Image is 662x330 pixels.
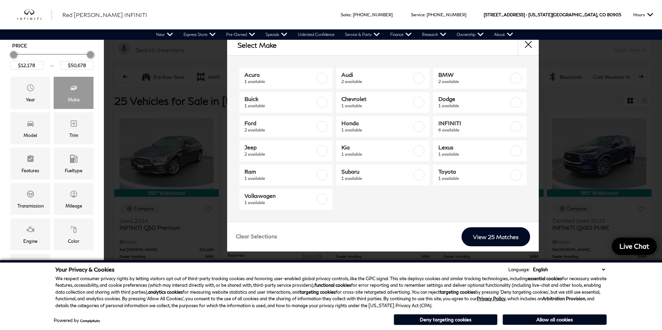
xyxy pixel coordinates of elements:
span: Audi [341,71,412,78]
span: Model [26,118,35,131]
span: 2 available [438,78,509,85]
span: 1 available [438,102,509,109]
span: Honda [341,120,412,127]
p: We respect consumer privacy rights by letting visitors opt out of third-party tracking cookies an... [55,275,607,309]
span: Sales [341,12,351,17]
span: Ram [244,168,315,175]
strong: Arbitration Provision [542,296,585,301]
a: About [489,29,518,40]
div: TransmissionTransmission [10,183,50,215]
span: 1 available [244,78,315,85]
div: MileageMileage [54,183,93,215]
a: Clear Selections [236,233,277,241]
a: Ownership [451,29,489,40]
span: Ford [244,120,315,127]
a: Lexus1 available [433,140,527,161]
a: [PHONE_NUMBER] [353,12,393,17]
span: Jeep [244,144,315,151]
div: BodystyleBodystyle [10,254,50,285]
span: 1 available [244,175,315,182]
a: Chevrolet1 available [336,92,430,113]
a: Research [417,29,451,40]
span: 1 available [244,199,315,206]
strong: analytics cookies [148,289,182,295]
a: Live Chat [612,238,657,255]
div: Price [10,49,94,70]
h2: Select Make [238,41,277,49]
div: Make [68,96,80,103]
a: Audi2 available [336,68,430,89]
input: Maximum [60,61,94,70]
span: Mileage [70,188,78,202]
div: Model [24,131,37,139]
div: Language: [508,267,530,272]
div: Fueltype [65,167,82,174]
button: Deny targeting cookies [394,314,498,325]
span: Dodge [438,95,509,102]
span: Buick [244,95,315,102]
span: Year [26,82,35,96]
span: Toyota [438,168,509,175]
input: Minimum [10,61,44,70]
span: Service [411,12,424,17]
span: Live Chat [616,242,653,250]
a: Volkswagen1 available [239,189,333,210]
img: INFINITI [17,9,52,20]
div: Year [26,96,35,103]
span: Kia [341,144,412,151]
div: Engine [23,237,37,245]
span: Engine [26,223,35,237]
a: ComplyAuto [80,319,100,323]
div: FeaturesFeatures [10,148,50,180]
span: Transmission [26,188,35,202]
a: View 25 Matches [462,227,530,246]
span: : [351,12,352,17]
a: Subaru1 available [336,165,430,185]
span: 1 available [341,151,412,158]
span: Subaru [341,168,412,175]
button: close [518,35,539,55]
strong: functional cookies [314,282,351,288]
a: New [151,29,178,40]
strong: targeting cookies [440,289,475,295]
div: Powered by [54,318,100,323]
a: Service & Parts [340,29,385,40]
a: Jeep2 available [239,140,333,161]
div: ModelModel [10,112,50,144]
div: YearYear [10,77,50,109]
span: 1 available [341,127,412,134]
span: Color [70,223,78,237]
a: Acura1 available [239,68,333,89]
div: Features [21,167,39,174]
a: Red [PERSON_NAME] INFINITI [62,11,147,19]
u: Privacy Policy [477,296,506,301]
div: MakeMake [54,77,93,109]
span: Bodystyle [26,259,35,273]
a: [PHONE_NUMBER] [427,12,466,17]
select: Language Select [531,266,607,273]
nav: Main Navigation [151,29,518,40]
span: Chevrolet [341,95,412,102]
a: Ford2 available [239,116,333,137]
div: Color [68,237,79,245]
div: TrimTrim [54,112,93,144]
div: Maximum Price [87,51,94,58]
a: infiniti [17,9,52,20]
a: Buick1 available [239,92,333,113]
strong: essential cookies [528,276,562,281]
span: Make [70,82,78,96]
span: Lexus [438,144,509,151]
span: 2 available [244,127,315,134]
span: Red [PERSON_NAME] INFINITI [62,11,147,18]
a: Pre-Owned [221,29,260,40]
a: Unlimited Confidence [293,29,340,40]
span: 1 available [341,175,412,182]
a: BMW2 available [433,68,527,89]
a: Dodge1 available [433,92,527,113]
div: EngineEngine [10,218,50,250]
span: 1 available [244,102,315,109]
span: 2 available [341,78,412,85]
a: Finance [385,29,417,40]
div: Transmission [17,202,44,210]
a: Express Store [178,29,221,40]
